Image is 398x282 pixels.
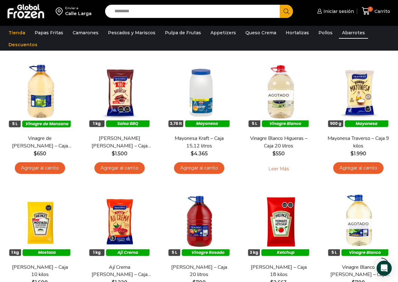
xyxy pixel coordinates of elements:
[322,8,354,14] span: Iniciar sesión
[247,135,310,149] a: Vinagre Blanco Higueras – Caja 20 litros
[8,264,71,278] a: [PERSON_NAME] – Caja 10 kilos
[373,8,390,14] span: Carrito
[280,5,293,18] button: Search button
[272,151,276,157] span: $
[88,135,151,149] a: [PERSON_NAME] [PERSON_NAME] – Caja 10 kilos
[360,4,392,19] a: 1 Carrito
[94,162,145,174] a: Agregar al carrito: “Salsa Barbacue Traverso - Caja 10 kilos”
[8,135,71,149] a: Vinagre de [PERSON_NAME] – Caja 20 litros
[315,27,336,39] a: Pollos
[15,162,65,174] a: Agregar al carrito: “Vinagre de Manzana Higueras - Caja 20 litros”
[5,27,28,39] a: Tienda
[56,6,65,17] img: address-field-icon.svg
[88,264,151,278] a: Ají Crema [PERSON_NAME] – Caja 10 kilos
[70,27,102,39] a: Camarones
[377,261,392,276] div: Open Intercom Messenger
[167,135,231,149] a: Mayonesa Kraft – Caja 15,12 litros
[283,27,312,39] a: Hortalizas
[368,7,373,12] span: 1
[174,162,224,174] a: Agregar al carrito: “Mayonesa Kraft - Caja 15,12 litros”
[162,27,204,39] a: Pulpa de Frutas
[272,151,285,157] bdi: 550
[105,27,159,39] a: Pescados y Mariscos
[333,162,384,174] a: Agregar al carrito: “Mayonesa Traverso - Caja 9 kilos”
[339,27,368,39] a: Abarrotes
[65,6,92,10] div: Enviar a
[259,162,299,175] a: Leé más sobre “Vinagre Blanco Higueras - Caja 20 litros”
[350,151,354,157] span: $
[264,90,294,100] p: Agotado
[112,151,115,157] span: $
[247,264,310,278] a: [PERSON_NAME] – Caja 18 kilos
[191,151,194,157] span: $
[5,39,41,51] a: Descuentos
[65,10,92,17] div: Calle Larga
[344,219,373,229] p: Agotado
[316,5,354,18] a: Iniciar sesión
[34,151,46,157] bdi: 650
[31,27,66,39] a: Papas Fritas
[327,264,390,278] a: Vinagre Blanco [PERSON_NAME] – Caja 20 litros
[112,151,127,157] bdi: 1.500
[191,151,208,157] bdi: 4.365
[242,27,279,39] a: Queso Crema
[207,27,239,39] a: Appetizers
[167,264,231,278] a: [PERSON_NAME] – Caja 20 litros
[34,151,37,157] span: $
[327,135,390,149] a: Mayonesa Traverso – Caja 9 kilos
[350,151,366,157] bdi: 1.990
